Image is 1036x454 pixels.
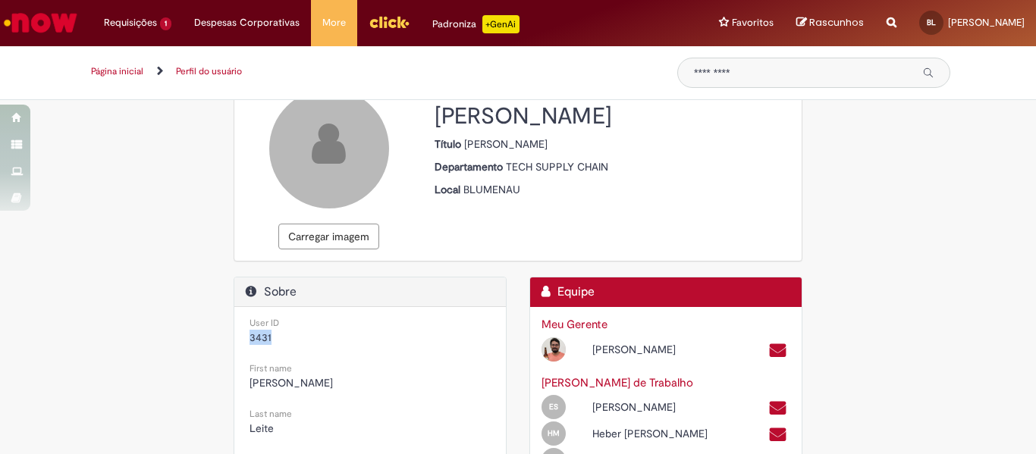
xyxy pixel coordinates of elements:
small: Last name [250,408,292,420]
span: Favoritos [732,15,774,30]
ul: Trilhas de página [86,58,655,86]
div: Open Profile: Joao Felipe Farias Mendes [530,335,734,362]
p: +GenAi [482,15,520,33]
div: [PERSON_NAME] [581,399,733,415]
span: Requisições [104,15,157,30]
a: Enviar um e-mail para eduardo.coleta@ambevtech.com.br [768,399,787,417]
span: 1 [160,17,171,30]
strong: Local [435,183,463,196]
span: TECH SUPPLY CHAIN [506,160,608,174]
h3: [PERSON_NAME] de Trabalho [542,377,790,390]
div: [PERSON_NAME] [581,342,733,357]
span: [PERSON_NAME] [250,376,333,390]
small: User ID [250,317,279,329]
span: Rascunhos [809,15,864,30]
h2: Equipe [542,285,790,299]
span: Leite [250,421,274,435]
span: ES [549,402,558,412]
a: Enviar um e-mail para 99815852@ambev.com.br [768,342,787,359]
small: First name [250,362,292,374]
button: Carregar imagem [278,224,379,249]
span: 3431 [250,330,272,344]
img: ServiceNow [2,8,80,38]
a: Página inicial [91,65,143,77]
span: BLUMENAU [463,183,520,196]
div: Heber [PERSON_NAME] [581,426,733,441]
h2: [PERSON_NAME] [435,104,790,129]
a: Perfil do usuário [176,65,242,77]
a: Rascunhos [796,16,864,30]
strong: Título [435,137,464,151]
div: Open Profile: Heber Alexandre Minetto [530,419,734,446]
a: Enviar um e-mail para heber.minetto@ambevtech.com.br [768,426,787,443]
div: Padroniza [432,15,520,33]
h2: Sobre [246,285,494,299]
span: Despesas Corporativas [194,15,300,30]
h3: Meu Gerente [542,318,790,331]
img: click_logo_yellow_360x200.png [369,11,410,33]
span: [PERSON_NAME] [464,137,548,151]
div: Open Profile: Eduardo Augusto Coleta de Souza [530,393,734,419]
span: More [322,15,346,30]
strong: Departamento [435,160,506,174]
span: HM [548,428,560,438]
span: BL [927,17,936,27]
span: [PERSON_NAME] [948,16,1025,29]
